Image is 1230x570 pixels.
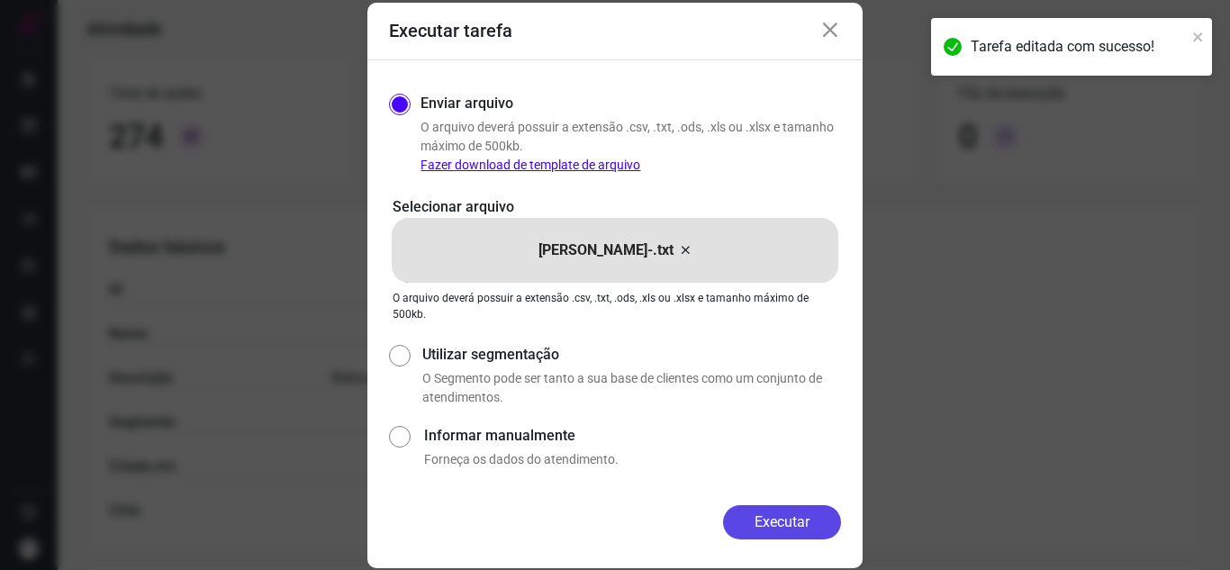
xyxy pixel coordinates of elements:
h3: Executar tarefa [389,20,512,41]
label: Enviar arquivo [421,93,513,114]
label: Utilizar segmentação [422,344,841,366]
label: Informar manualmente [424,425,841,447]
p: O arquivo deverá possuir a extensão .csv, .txt, .ods, .xls ou .xlsx e tamanho máximo de 500kb. [421,118,841,175]
p: Forneça os dados do atendimento. [424,450,841,469]
p: O arquivo deverá possuir a extensão .csv, .txt, .ods, .xls ou .xlsx e tamanho máximo de 500kb. [393,290,837,322]
button: close [1192,25,1205,47]
button: Executar [723,505,841,539]
a: Fazer download de template de arquivo [421,158,640,172]
div: Tarefa editada com sucesso! [971,36,1187,58]
p: [PERSON_NAME]-.txt [538,240,674,261]
p: O Segmento pode ser tanto a sua base de clientes como um conjunto de atendimentos. [422,369,841,407]
p: Selecionar arquivo [393,196,837,218]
